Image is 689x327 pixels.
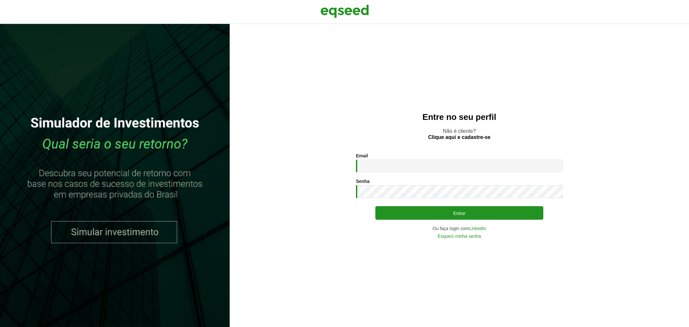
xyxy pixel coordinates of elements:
a: Clique aqui e cadastre-se [428,135,491,140]
img: EqSeed Logo [320,3,369,19]
div: Ou faça login com [356,226,563,231]
a: Esqueci minha senha [438,234,481,238]
a: LinkedIn [469,226,486,231]
label: Senha [356,179,370,184]
button: Entrar [375,206,543,220]
label: Email [356,153,368,158]
p: Não é cliente? [243,128,676,140]
h2: Entre no seu perfil [243,112,676,122]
